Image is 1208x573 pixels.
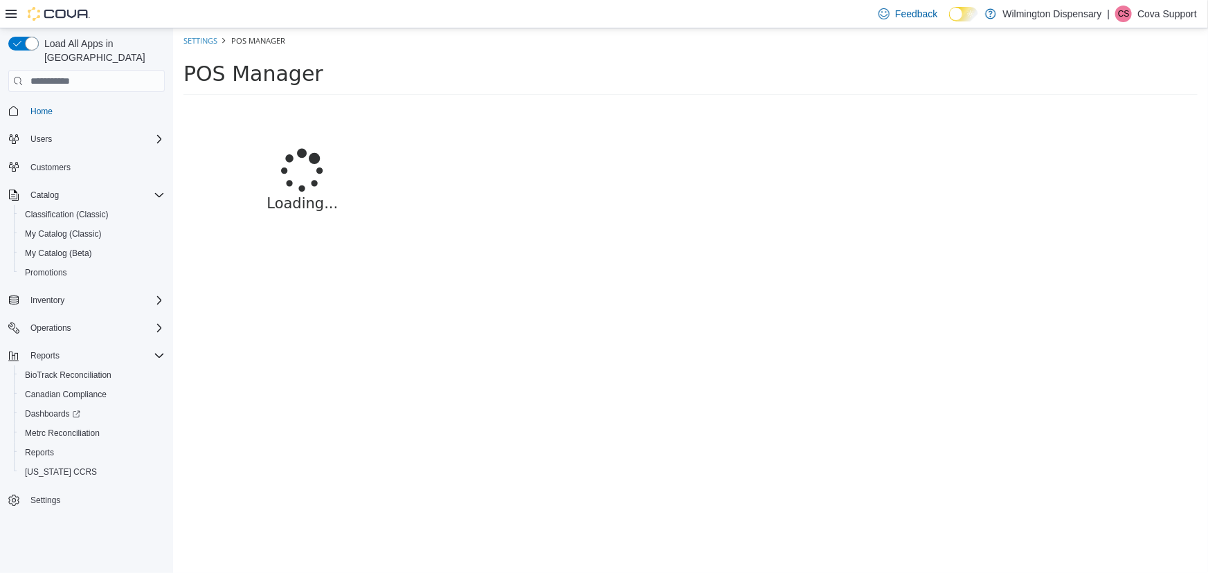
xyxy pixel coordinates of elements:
span: Canadian Compliance [25,389,107,400]
a: Dashboards [19,406,86,422]
div: Cova Support [1115,6,1132,22]
a: Settings [10,7,44,17]
span: Reports [19,444,165,461]
a: Dashboards [14,404,170,424]
p: | [1108,6,1110,22]
span: Reports [30,350,60,361]
span: Users [30,134,52,145]
a: My Catalog (Classic) [19,226,107,242]
button: Operations [25,320,77,336]
span: Home [30,106,53,117]
span: Promotions [19,264,165,281]
button: Users [3,129,170,149]
button: Inventory [25,292,70,309]
span: Catalog [25,187,165,203]
button: Inventory [3,291,170,310]
span: Metrc Reconciliation [25,428,100,439]
img: Cova [28,7,90,21]
a: Settings [25,492,66,509]
button: Catalog [3,185,170,205]
span: My Catalog (Classic) [25,228,102,239]
span: Catalog [30,190,59,201]
button: Metrc Reconciliation [14,424,170,443]
span: Promotions [25,267,67,278]
button: BioTrack Reconciliation [14,365,170,385]
button: Canadian Compliance [14,385,170,404]
span: Dashboards [25,408,80,419]
span: Users [25,131,165,147]
a: Promotions [19,264,73,281]
a: Metrc Reconciliation [19,425,105,442]
span: Reports [25,347,165,364]
span: Reports [25,447,54,458]
span: BioTrack Reconciliation [25,370,111,381]
span: Metrc Reconciliation [19,425,165,442]
span: Washington CCRS [19,464,165,480]
span: Canadian Compliance [19,386,165,403]
p: Cova Support [1137,6,1197,22]
input: Dark Mode [949,7,978,21]
span: Classification (Classic) [25,209,109,220]
h1: POS Manager [10,34,1025,57]
button: Customers [3,157,170,177]
span: Inventory [25,292,165,309]
a: Customers [25,159,76,176]
span: CS [1118,6,1130,22]
span: Load All Apps in [GEOGRAPHIC_DATA] [39,37,165,64]
a: Reports [19,444,60,461]
span: [US_STATE] CCRS [25,466,97,477]
button: Users [25,131,57,147]
span: Inventory [30,295,64,306]
a: Home [25,103,58,120]
span: Operations [30,322,71,334]
button: Settings [3,490,170,510]
span: Settings [25,491,165,509]
button: [US_STATE] CCRS [14,462,170,482]
span: Customers [30,162,71,173]
a: Classification (Classic) [19,206,114,223]
span: Feedback [895,7,937,21]
span: Classification (Classic) [19,206,165,223]
p: Wilmington Dispensary [1003,6,1102,22]
a: My Catalog (Beta) [19,245,98,262]
span: Operations [25,320,165,336]
span: Customers [25,158,165,176]
a: BioTrack Reconciliation [19,367,117,383]
a: [US_STATE] CCRS [19,464,102,480]
span: Dashboards [19,406,165,422]
span: Dark Mode [949,21,950,22]
span: BioTrack Reconciliation [19,367,165,383]
span: My Catalog (Beta) [25,248,92,259]
p: Loading... [52,165,207,187]
button: Catalog [25,187,64,203]
nav: Complex example [8,95,165,546]
span: Home [25,102,165,119]
button: My Catalog (Classic) [14,224,170,244]
button: Operations [3,318,170,338]
span: Settings [30,495,60,506]
button: Promotions [14,263,170,282]
span: POS Manager [58,7,112,17]
button: Home [3,100,170,120]
button: Reports [14,443,170,462]
button: Reports [25,347,65,364]
button: My Catalog (Beta) [14,244,170,263]
button: Classification (Classic) [14,205,170,224]
span: My Catalog (Classic) [19,226,165,242]
a: Canadian Compliance [19,386,112,403]
button: Reports [3,346,170,365]
span: My Catalog (Beta) [19,245,165,262]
